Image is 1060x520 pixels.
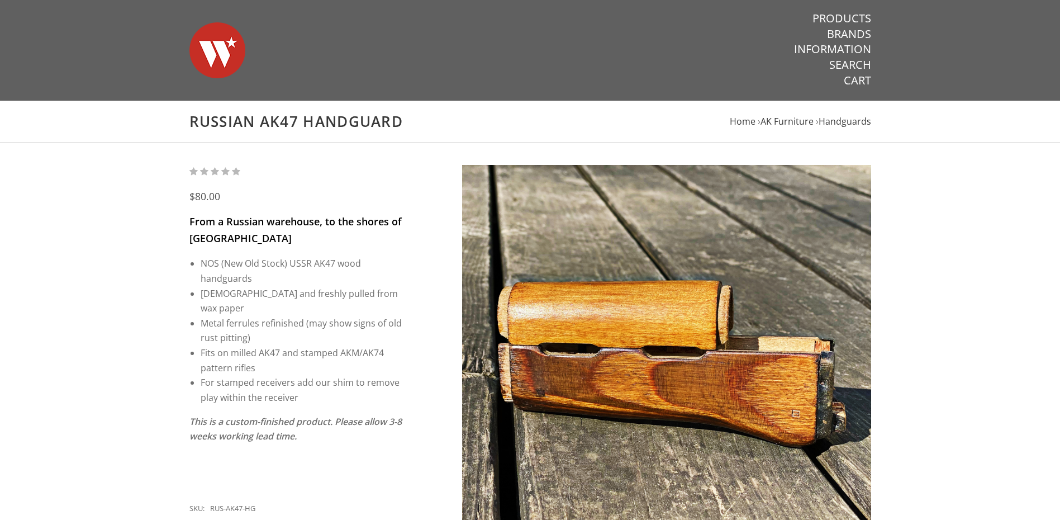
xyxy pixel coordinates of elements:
[201,376,400,404] span: For stamped receivers add our shim to remove play within the receiver
[189,11,245,89] img: Warsaw Wood Co.
[189,190,220,203] span: $80.00
[201,256,403,286] li: NOS (New Old Stock) USSR AK47 wood handguards
[201,346,403,375] li: Fits on milled AK47 and stamped AKM/AK74 pattern rifles
[760,115,814,127] a: AK Furniture
[189,215,402,245] span: From a Russian warehouse, to the shores of [GEOGRAPHIC_DATA]
[210,503,255,515] div: RUS-AK47-HG
[730,115,755,127] a: Home
[844,73,871,88] a: Cart
[201,316,403,346] li: Metal ferrules refinished (may show signs of old rust pitting)
[819,115,871,127] a: Handguards
[794,42,871,56] a: Information
[189,415,402,443] em: This is a custom-finished product. Please allow 3-8 weeks working lead time.
[189,503,205,515] div: SKU:
[758,114,814,129] li: ›
[816,114,871,129] li: ›
[189,112,871,131] h1: Russian AK47 Handguard
[827,27,871,41] a: Brands
[201,286,403,316] li: [DEMOGRAPHIC_DATA] and freshly pulled from wax paper
[812,11,871,26] a: Products
[829,58,871,72] a: Search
